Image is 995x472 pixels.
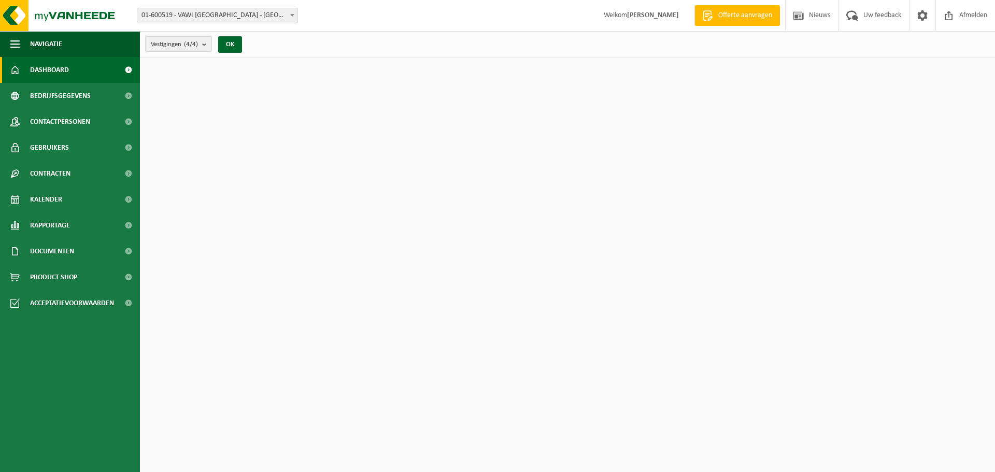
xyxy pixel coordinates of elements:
[30,187,62,212] span: Kalender
[694,5,780,26] a: Offerte aanvragen
[30,161,70,187] span: Contracten
[30,83,91,109] span: Bedrijfsgegevens
[30,264,77,290] span: Product Shop
[137,8,297,23] span: 01-600519 - VAWI NV - ANTWERPEN
[30,290,114,316] span: Acceptatievoorwaarden
[30,135,69,161] span: Gebruikers
[627,11,679,19] strong: [PERSON_NAME]
[30,212,70,238] span: Rapportage
[30,57,69,83] span: Dashboard
[30,109,90,135] span: Contactpersonen
[30,31,62,57] span: Navigatie
[184,41,198,48] count: (4/4)
[145,36,212,52] button: Vestigingen(4/4)
[151,37,198,52] span: Vestigingen
[218,36,242,53] button: OK
[716,10,775,21] span: Offerte aanvragen
[30,238,74,264] span: Documenten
